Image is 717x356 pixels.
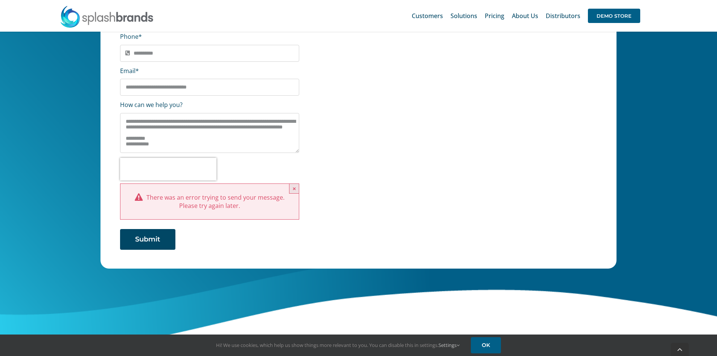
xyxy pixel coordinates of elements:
[546,13,580,19] span: Distributors
[139,32,142,41] abbr: required
[146,193,285,210] span: There was an error trying to send your message. Please try again later.
[412,4,443,28] a: Customers
[120,229,175,250] button: Submit
[120,158,216,180] iframe: reCAPTCHA
[412,4,640,28] nav: Main Menu Sticky
[216,342,460,348] span: Hi! We use cookies, which help us show things more relevant to you. You can disable this in setti...
[485,13,504,19] span: Pricing
[289,183,299,194] button: Close
[485,4,504,28] a: Pricing
[135,67,139,75] abbr: required
[438,342,460,348] a: Settings
[546,4,580,28] a: Distributors
[120,101,183,109] label: How can we help you?
[412,13,443,19] span: Customers
[135,235,160,243] span: Submit
[588,4,640,28] a: DEMO STORE
[451,13,477,19] span: Solutions
[471,337,501,353] a: OK
[512,13,538,19] span: About Us
[120,32,142,41] label: Phone
[588,9,640,23] span: DEMO STORE
[60,5,154,28] img: SplashBrands.com Logo
[120,67,139,75] label: Email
